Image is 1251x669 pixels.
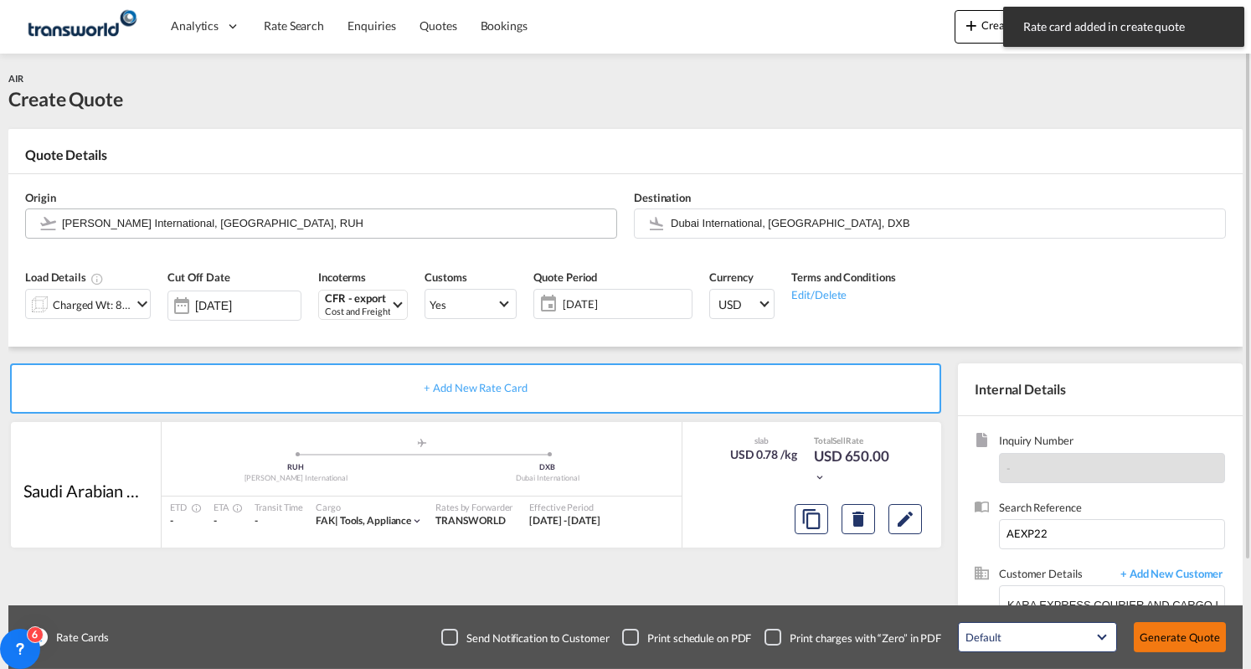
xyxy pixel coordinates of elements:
span: + Add New Rate Card [424,381,527,394]
iframe: Chat [13,581,71,644]
md-checkbox: Checkbox No Ink [441,629,609,646]
md-icon: icon-chevron-down [814,471,826,483]
div: RUH [170,462,422,473]
div: slab [726,435,797,446]
md-icon: assets/icons/custom/roll-o-plane.svg [412,439,432,447]
span: Rate Cards [48,630,109,645]
div: Print charges with “Zero” in PDF [790,630,941,646]
div: DXB [422,462,674,473]
div: Cost and Freight [325,305,390,317]
span: Incoterms [318,270,366,284]
div: Effective Period [529,501,600,513]
span: Rate card added in create quote [1018,18,1229,35]
md-icon: assets/icons/custom/copyQuote.svg [801,509,821,529]
div: ETD [170,501,197,513]
div: - [255,514,303,528]
md-checkbox: Checkbox No Ink [622,629,751,646]
button: Edit [888,504,922,534]
input: Select [195,299,301,312]
div: Internal Details [958,363,1243,415]
input: Search by Door/Airport [671,208,1217,238]
md-icon: icon-chevron-down [132,294,152,314]
md-select: Select Incoterms: CFR - export Cost and Freight [318,290,408,320]
div: Saudi Arabian Airlines [23,479,149,502]
button: Delete [842,504,875,534]
span: [DATE] [559,292,692,316]
div: 17 Aug 2025 - 24 Aug 2025 [529,514,600,528]
span: Enquiries [347,18,396,33]
div: [PERSON_NAME] International [170,473,422,484]
md-select: Select Customs: Yes [425,289,517,319]
md-icon: icon-plus 400-fg [961,15,981,35]
div: USD 0.78 /kg [730,446,797,463]
div: Default [965,630,1001,644]
div: Rates by Forwarder [435,501,512,513]
img: 1a84b2306ded11f09c1219774cd0a0fe.png [25,8,138,45]
span: Cut Off Date [167,270,230,284]
div: Send Notification to Customer [466,630,609,646]
button: Generate Quote [1134,622,1226,652]
span: USD [718,296,757,313]
md-select: Select Currency: $ USDUnited States Dollar [709,289,775,319]
span: Customs [425,270,466,284]
md-icon: icon-chevron-down [411,515,423,527]
button: icon-plus 400-fgCreate Quote [955,10,1054,44]
span: Currency [709,270,753,284]
span: Rate Search [264,18,324,33]
div: Print schedule on PDF [647,630,751,646]
div: TRANSWORLD [435,514,512,528]
div: Transit Time [255,501,303,513]
md-icon: Estimated Time Of Departure [187,503,197,513]
span: Terms and Conditions [791,270,895,284]
div: Charged Wt: 833.00 KGicon-chevron-down [25,289,151,319]
span: Sell [832,435,846,445]
span: Bookings [481,18,528,33]
span: Load Details [25,270,104,284]
div: Total Rate [814,435,898,446]
div: Yes [430,298,446,311]
span: Origin [25,191,55,204]
md-icon: Chargeable Weight [90,272,104,286]
span: - [1006,461,1011,475]
div: CFR - export [325,292,390,305]
span: [DATE] - [DATE] [529,514,600,527]
button: Copy [795,504,828,534]
md-input-container: Dubai International, Dubai, DXB [634,208,1226,239]
span: AIR [8,73,23,84]
span: Quote Period [533,270,597,284]
input: Enter Customer Details [1007,586,1224,624]
md-icon: Estimated Time Of Arrival [228,503,238,513]
span: Customer Details [999,566,1112,585]
span: + Add New Customer [1112,566,1225,585]
span: | [335,514,338,527]
input: Search by Door/Airport [62,208,608,238]
span: FAK [316,514,340,527]
div: + Add New Rate Card [10,363,941,414]
span: Search Reference [999,500,1225,519]
span: Quotes [420,18,456,33]
div: Quote Details [8,146,1243,172]
div: tools, appliance [316,514,411,528]
span: - [170,514,173,527]
md-checkbox: Checkbox No Ink [764,629,941,646]
div: Edit/Delete [791,286,895,302]
div: ETA [214,501,239,513]
md-input-container: King Khaled International, Riyadh, RUH [25,208,617,239]
md-icon: icon-calendar [534,294,554,314]
span: Destination [634,191,691,204]
span: TRANSWORLD [435,514,506,527]
input: Enter search reference [999,519,1225,549]
div: USD 650.00 [814,446,898,486]
div: Cargo [316,501,423,513]
span: - [214,514,217,527]
span: Analytics [171,18,219,34]
span: Inquiry Number [999,433,1225,452]
span: [DATE] [563,296,687,311]
div: Dubai International [422,473,674,484]
div: Charged Wt: 833.00 KG [53,293,131,316]
div: Create Quote [8,85,123,112]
